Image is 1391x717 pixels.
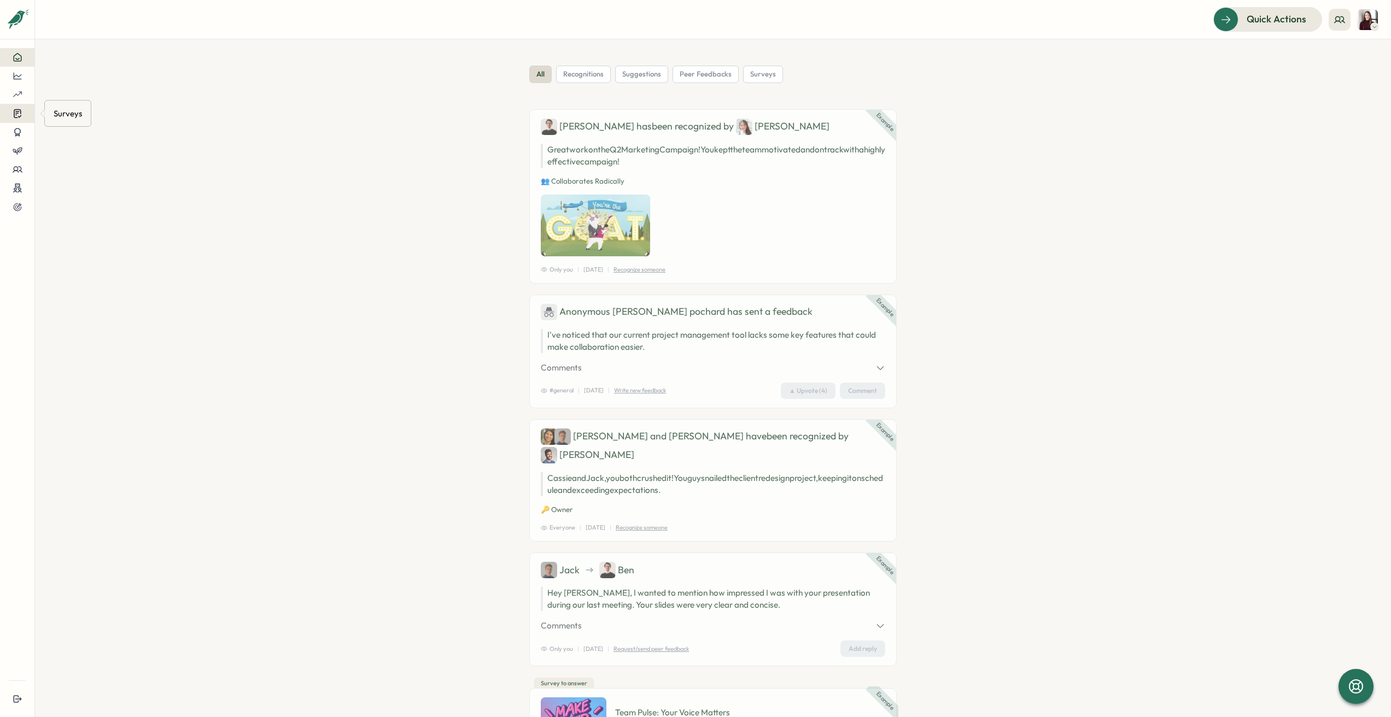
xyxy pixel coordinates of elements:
p: 🔑 Owner [541,505,885,515]
p: | [580,523,581,532]
p: 👥 Collaborates Radically [541,177,885,186]
div: Ben [599,562,634,578]
div: Anonymous [PERSON_NAME] pochard [541,304,725,320]
p: Request/send peer feedback [613,644,689,654]
div: [PERSON_NAME] and [PERSON_NAME] have been recognized by [541,428,885,463]
p: | [578,386,580,395]
p: [DATE] [583,644,603,654]
span: suggestions [622,69,661,79]
span: recognitions [563,69,604,79]
span: Everyone [541,523,575,532]
p: [DATE] [586,523,605,532]
button: Quick Actions [1213,7,1322,31]
div: Survey to answer [534,678,594,689]
p: | [607,644,609,654]
img: Jack [541,562,557,578]
span: all [536,69,545,79]
p: Cassie and Jack, you both crushed it! You guys nailed the client redesign project, keeping it on ... [541,472,885,496]
img: Ben [599,562,616,578]
span: Comments [541,362,582,374]
p: | [607,265,609,274]
img: Carlos [541,447,557,463]
p: Recognize someone [613,265,665,274]
div: has sent a feedback [541,304,885,320]
span: Comments [541,620,582,632]
p: | [608,386,610,395]
img: Jack [554,428,571,445]
span: surveys [750,69,776,79]
div: [PERSON_NAME] has been recognized by [541,119,885,135]
button: Comments [541,362,885,374]
div: Surveys [51,105,84,122]
img: Sanna Tietjen [1357,9,1378,30]
p: | [577,644,579,654]
p: [DATE] [583,265,603,274]
p: Recognize someone [616,523,668,532]
p: | [610,523,611,532]
div: [PERSON_NAME] [541,447,634,463]
p: Hey [PERSON_NAME], I wanted to mention how impressed I was with your presentation during our last... [541,587,885,611]
span: peer feedbacks [680,69,732,79]
img: Ben [541,119,557,135]
img: Recognition Image [541,195,650,256]
img: Jane [736,119,752,135]
p: [DATE] [584,386,604,395]
span: #general [541,386,574,395]
img: Cassie [541,428,557,445]
p: | [577,265,579,274]
p: I've noticed that our current project management tool lacks some key features that could make col... [547,329,885,353]
p: Write new feedback [614,386,666,395]
span: Only you [541,644,573,654]
div: Jack [541,562,580,578]
span: Only you [541,265,573,274]
div: [PERSON_NAME] [736,119,829,135]
p: Great work on the Q2 Marketing Campaign! You kept the team motivated and on track with a highly e... [541,144,885,168]
a: Add reply [840,640,885,657]
span: Quick Actions [1247,12,1306,26]
button: Comments [541,620,885,632]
